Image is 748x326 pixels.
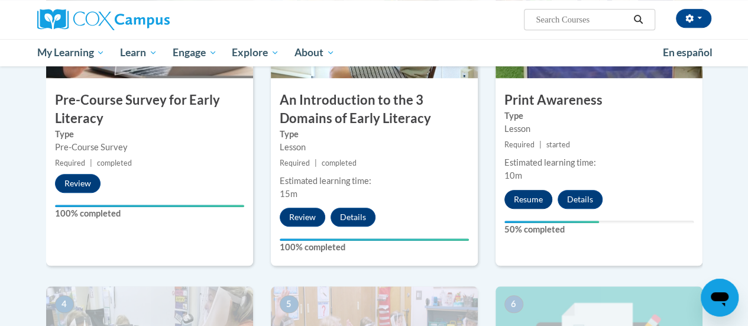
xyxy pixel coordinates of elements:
[280,208,325,227] button: Review
[55,207,244,220] label: 100% completed
[280,159,310,167] span: Required
[30,39,113,66] a: My Learning
[37,46,105,60] span: My Learning
[701,279,739,317] iframe: Button to launch messaging window
[280,295,299,313] span: 5
[546,140,570,149] span: started
[37,9,250,30] a: Cox Campus
[504,295,523,313] span: 6
[55,295,74,313] span: 4
[224,39,287,66] a: Explore
[331,208,375,227] button: Details
[280,141,469,154] div: Lesson
[120,46,157,60] span: Learn
[629,12,647,27] button: Search
[90,159,92,167] span: |
[55,128,244,141] label: Type
[315,159,317,167] span: |
[496,91,702,109] h3: Print Awareness
[322,159,357,167] span: completed
[280,238,469,241] div: Your progress
[504,109,694,122] label: Type
[287,39,342,66] a: About
[504,122,694,135] div: Lesson
[539,140,542,149] span: |
[232,46,279,60] span: Explore
[55,159,85,167] span: Required
[504,223,694,236] label: 50% completed
[46,91,253,128] h3: Pre-Course Survey for Early Literacy
[280,128,469,141] label: Type
[165,39,225,66] a: Engage
[280,241,469,254] label: 100% completed
[173,46,217,60] span: Engage
[55,174,101,193] button: Review
[97,159,132,167] span: completed
[280,189,297,199] span: 15m
[676,9,711,28] button: Account Settings
[558,190,603,209] button: Details
[112,39,165,66] a: Learn
[535,12,629,27] input: Search Courses
[280,175,469,188] div: Estimated learning time:
[504,140,535,149] span: Required
[55,141,244,154] div: Pre-Course Survey
[504,170,522,180] span: 10m
[504,156,694,169] div: Estimated learning time:
[294,46,335,60] span: About
[663,46,713,59] span: En español
[55,205,244,207] div: Your progress
[504,190,552,209] button: Resume
[37,9,170,30] img: Cox Campus
[655,40,720,65] a: En español
[504,221,599,223] div: Your progress
[28,39,720,66] div: Main menu
[271,91,478,128] h3: An Introduction to the 3 Domains of Early Literacy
